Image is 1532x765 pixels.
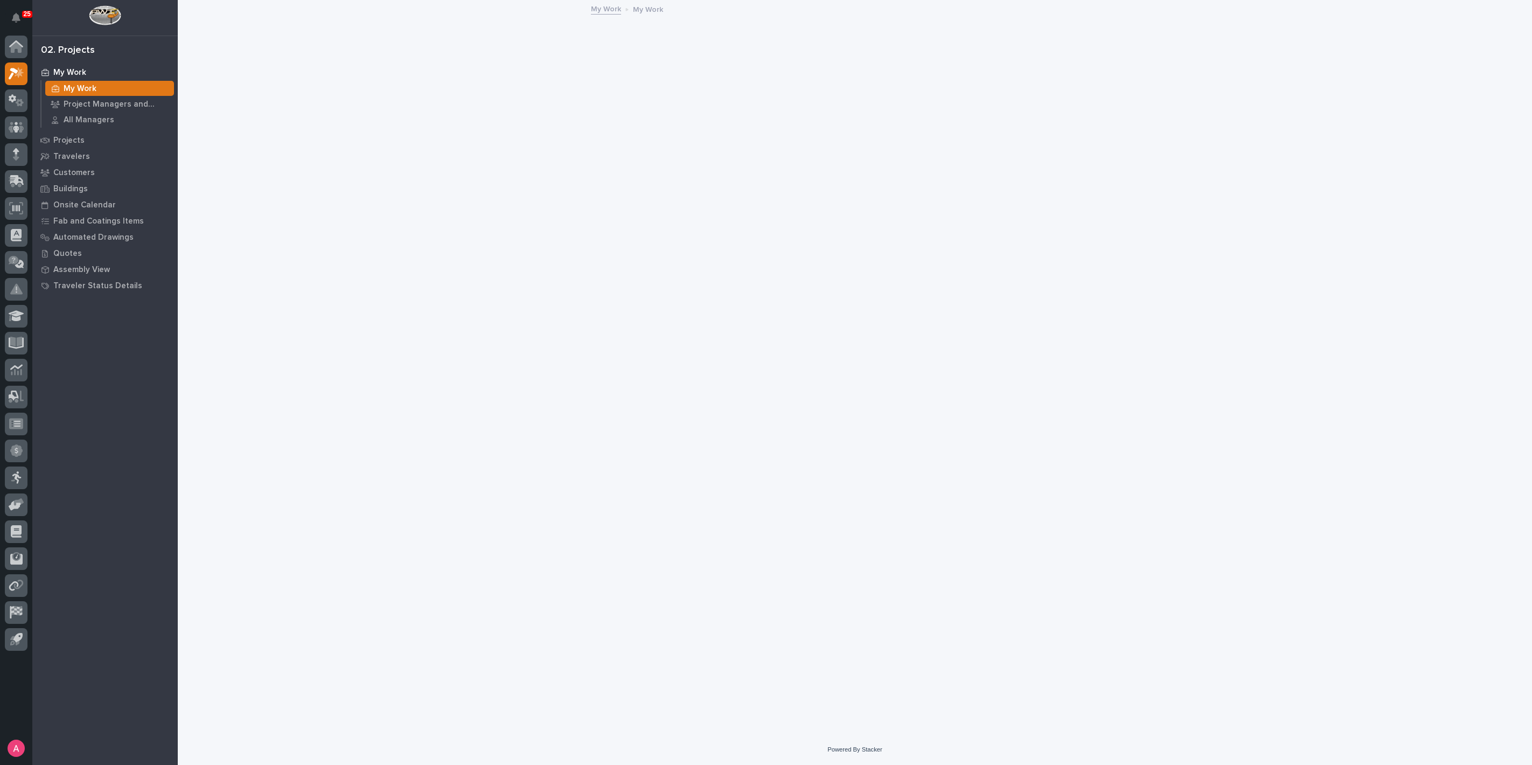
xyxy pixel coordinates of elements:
p: My Work [53,68,86,78]
p: My Work [64,84,96,94]
a: My Work [591,2,621,15]
a: Traveler Status Details [32,277,178,294]
p: 25 [24,10,31,18]
a: Powered By Stacker [827,746,882,753]
a: Fab and Coatings Items [32,213,178,229]
a: All Managers [41,112,178,127]
a: Project Managers and Engineers [41,96,178,112]
button: Notifications [5,6,27,29]
p: Assembly View [53,265,110,275]
a: Customers [32,164,178,180]
p: Projects [53,136,85,145]
p: Fab and Coatings Items [53,217,144,226]
p: Traveler Status Details [53,281,142,291]
a: Quotes [32,245,178,261]
p: Quotes [53,249,82,259]
a: Buildings [32,180,178,197]
a: My Work [32,64,178,80]
a: My Work [41,81,178,96]
p: All Managers [64,115,114,125]
button: users-avatar [5,737,27,760]
p: Project Managers and Engineers [64,100,170,109]
a: Projects [32,132,178,148]
p: Onsite Calendar [53,200,116,210]
div: Notifications25 [13,13,27,30]
img: Workspace Logo [89,5,121,25]
p: Buildings [53,184,88,194]
a: Travelers [32,148,178,164]
a: Assembly View [32,261,178,277]
p: Automated Drawings [53,233,134,242]
div: 02. Projects [41,45,95,57]
p: My Work [633,3,663,15]
p: Customers [53,168,95,178]
p: Travelers [53,152,90,162]
a: Onsite Calendar [32,197,178,213]
a: Automated Drawings [32,229,178,245]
